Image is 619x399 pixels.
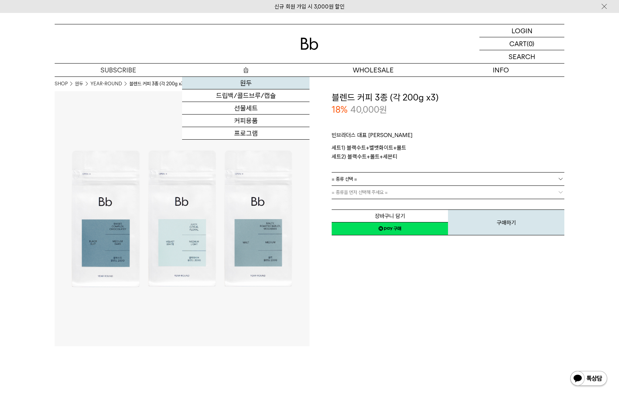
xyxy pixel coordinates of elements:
[274,3,345,10] a: 신규 회원 가입 시 3,000원 할인
[527,37,534,50] p: (0)
[309,64,437,76] p: WHOLESALE
[182,115,309,127] a: 커피용품
[332,91,564,104] h3: 블렌드 커피 3종 (각 200g x3)
[379,104,387,115] span: 원
[182,77,309,89] a: 원두
[55,80,68,88] a: SHOP
[55,64,182,76] a: SUBSCRIBE
[512,24,533,37] p: LOGIN
[182,89,309,102] a: 드립백/콜드브루/캡슐
[75,80,83,88] a: 원두
[509,50,535,63] p: SEARCH
[182,64,309,76] a: 숍
[90,80,122,88] a: YEAR-ROUND
[332,103,348,116] p: 18%
[332,143,564,161] p: 세트1) 블랙수트+벨벳화이트+몰트 세트2) 블랙수트+몰트+세븐티
[437,64,564,76] p: INFO
[332,222,448,235] a: 새창
[182,102,309,115] a: 선물세트
[509,37,527,50] p: CART
[182,127,309,140] a: 프로그램
[350,103,387,116] p: 40,000
[479,24,564,37] a: LOGIN
[448,209,564,235] button: 구매하기
[55,91,309,346] img: 블렌드 커피 3종 (각 200g x3)
[332,209,448,222] button: 장바구니 담기
[129,80,185,88] li: 블렌드 커피 3종 (각 200g x3)
[301,38,318,50] img: 로고
[570,370,608,388] img: 카카오톡 채널 1:1 채팅 버튼
[332,186,388,199] span: = 종류을 먼저 선택해 주세요 =
[332,131,564,143] p: 빈브라더스 대표 [PERSON_NAME]
[332,173,357,185] span: = 종류 선택 =
[479,37,564,50] a: CART (0)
